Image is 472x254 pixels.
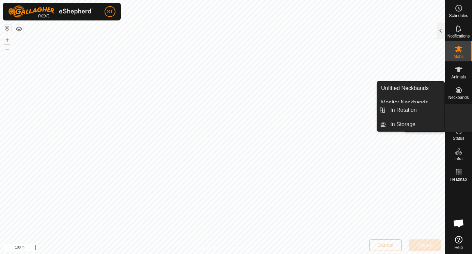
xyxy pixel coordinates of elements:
[451,75,466,79] span: Animals
[3,45,11,53] button: –
[454,157,462,161] span: Infra
[390,120,415,129] span: In Storage
[386,118,444,131] a: In Storage
[377,81,444,95] a: Unfitted Neckbands
[449,14,468,18] span: Schedules
[195,245,221,251] a: Privacy Policy
[377,118,444,131] li: In Storage
[377,96,444,109] a: Monitor Neckbands
[450,177,467,181] span: Heatmap
[377,103,444,117] li: In Rotation
[107,8,113,15] span: ST
[381,84,429,92] span: Unfitted Neckbands
[449,213,469,234] div: Open chat
[229,245,249,251] a: Contact Us
[386,103,444,117] a: In Rotation
[448,95,469,100] span: Neckbands
[381,99,428,107] span: Monitor Neckbands
[3,36,11,44] button: +
[447,34,470,38] span: Notifications
[390,106,416,114] span: In Rotation
[454,55,463,59] span: Mobs
[8,5,93,18] img: Gallagher Logo
[453,136,464,140] span: Status
[3,25,11,33] button: Reset Map
[15,25,23,33] button: Map Layers
[454,245,463,250] span: Help
[445,233,472,252] a: Help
